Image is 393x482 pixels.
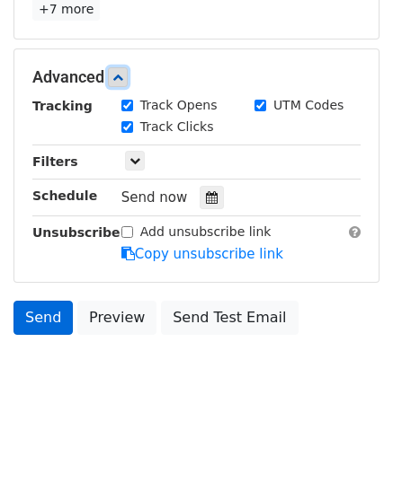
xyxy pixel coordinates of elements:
a: Send [13,301,73,335]
label: Track Opens [140,96,218,115]
h5: Advanced [32,67,361,87]
a: Copy unsubscribe link [121,246,283,262]
strong: Unsubscribe [32,225,121,240]
strong: Schedule [32,188,97,203]
a: Preview [77,301,156,335]
span: Send now [121,189,188,206]
label: UTM Codes [273,96,344,115]
a: Send Test Email [161,301,298,335]
label: Track Clicks [140,118,214,136]
strong: Tracking [32,99,93,113]
iframe: Chat Widget [303,396,393,482]
label: Add unsubscribe link [140,223,272,241]
strong: Filters [32,154,78,169]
